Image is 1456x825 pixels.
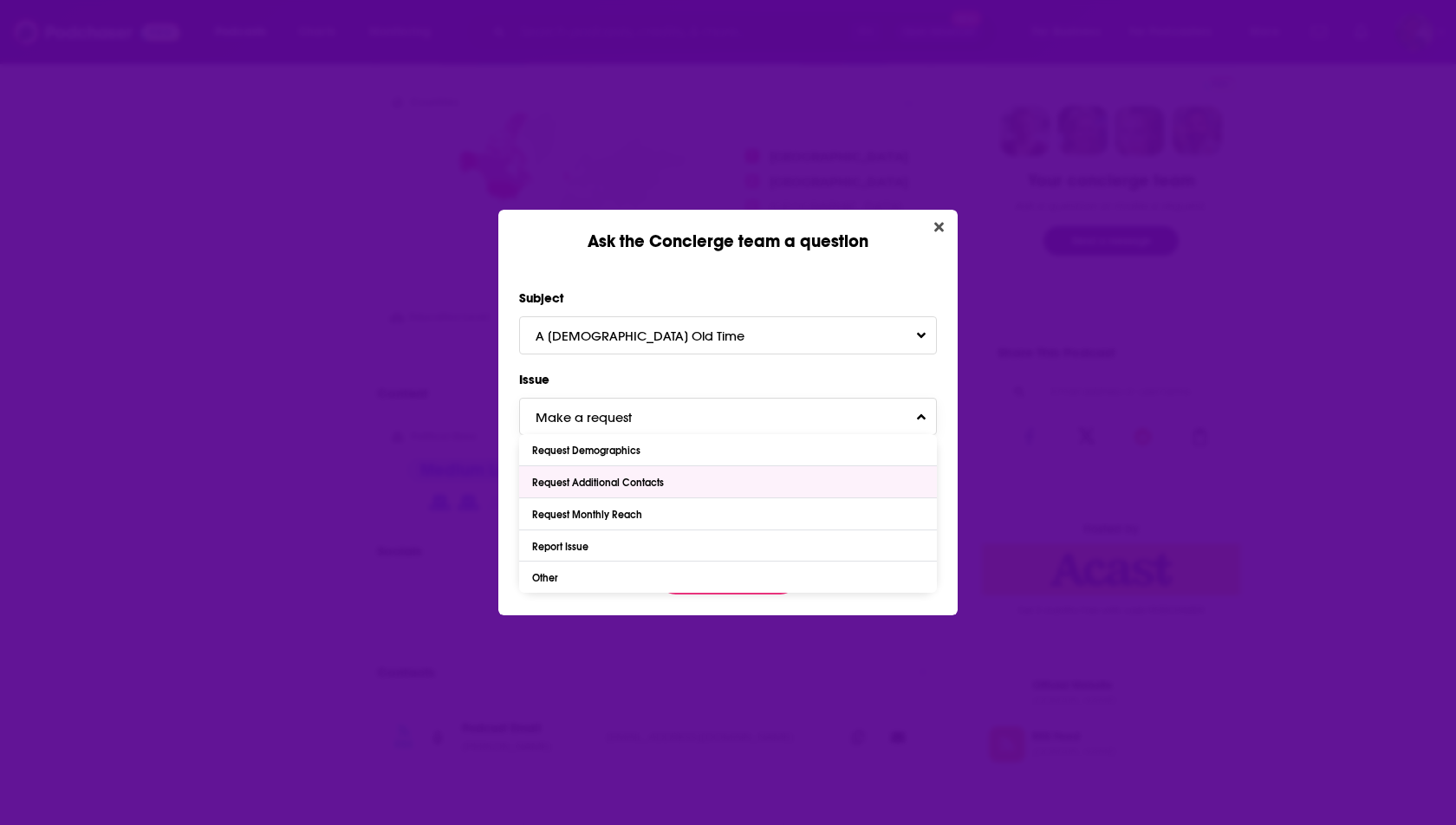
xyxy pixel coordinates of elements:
[536,328,779,344] span: A [DEMOGRAPHIC_DATA] Old Time
[519,368,937,391] label: Issue
[519,287,937,309] label: Subject
[536,409,666,425] span: Make a request
[532,572,562,584] div: Other
[532,509,647,521] div: Request Monthly Reach
[532,477,668,489] div: Request Additional Contacts
[532,541,593,553] div: Report Issue
[927,217,951,238] button: Close
[498,210,958,252] div: Ask the Concierge team a question
[519,316,937,354] button: A [DEMOGRAPHIC_DATA] Old TimeToggle Pronoun Dropdown
[519,398,937,435] button: Make a requestToggle Pronoun Dropdown
[532,445,645,457] div: Request Demographics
